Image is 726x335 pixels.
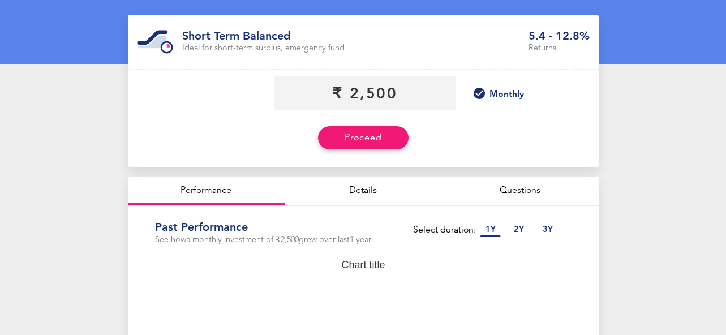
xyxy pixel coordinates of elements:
[441,177,598,205] div: Questions
[274,76,456,110] input: Enter amount
[480,224,500,237] p: 1 Y
[155,221,248,235] h1: Past performance
[155,235,371,246] p: See how a monthly investment of ₹2,500 grew over last 1 year
[285,177,441,205] div: Details
[182,44,345,54] p: Ideal for short-term surplus, emergency fund
[529,44,556,54] p: Returns
[318,126,409,149] button: Proceed
[538,224,558,237] p: 3 Y
[413,224,562,237] div: Select duration:
[341,259,385,270] tspan: Chart title
[529,30,590,44] h1: 5.4 - 12.8%
[509,224,529,237] p: 2 Y
[128,177,285,205] div: Performance
[489,89,524,100] p: Monthly
[182,30,291,44] h1: Short Term Balanced
[137,24,173,60] img: short-balanced.svg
